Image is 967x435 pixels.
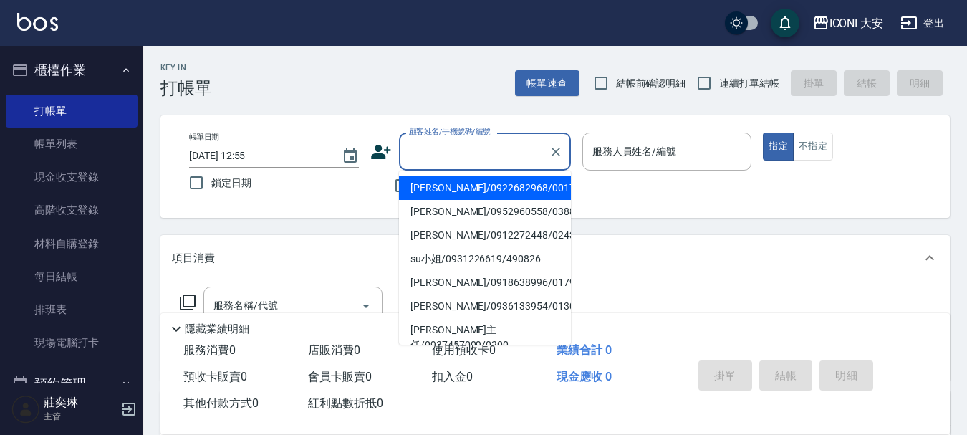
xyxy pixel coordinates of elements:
button: 櫃檯作業 [6,52,138,89]
button: 登出 [895,10,950,37]
a: 現金收支登錄 [6,161,138,193]
label: 顧客姓名/手機號碼/編號 [409,126,491,137]
button: Open [355,295,377,317]
a: 排班表 [6,293,138,326]
button: Clear [546,142,566,162]
input: YYYY/MM/DD hh:mm [189,144,327,168]
span: 業績合計 0 [557,343,612,357]
button: Choose date, selected date is 2025-09-12 [333,139,367,173]
li: [PERSON_NAME]/0922682968/0017 [399,176,571,200]
span: 預收卡販賣 0 [183,370,247,383]
li: su小姐/0931226619/490826 [399,247,571,271]
span: 店販消費 0 [308,343,360,357]
li: [PERSON_NAME]/0918638996/0179 [399,271,571,295]
img: Person [11,395,40,424]
li: [PERSON_NAME]/0912272448/0243 [399,224,571,247]
span: 服務消費 0 [183,343,236,357]
a: 材料自購登錄 [6,227,138,260]
button: 預約管理 [6,365,138,403]
span: 鎖定日期 [211,176,251,191]
a: 每日結帳 [6,260,138,293]
button: 指定 [763,133,794,161]
a: 高階收支登錄 [6,193,138,226]
span: 其他付款方式 0 [183,396,259,410]
p: 隱藏業績明細 [185,322,249,337]
li: [PERSON_NAME]主任/0937457009/0200 [399,318,571,357]
p: 項目消費 [172,251,215,266]
button: 不指定 [793,133,833,161]
li: [PERSON_NAME]/0952960558/0388 [399,200,571,224]
span: 使用預收卡 0 [432,343,496,357]
button: save [771,9,799,37]
span: 紅利點數折抵 0 [308,396,383,410]
a: 打帳單 [6,95,138,128]
a: 現場電腦打卡 [6,326,138,359]
button: ICONI 大安 [807,9,890,38]
span: 會員卡販賣 0 [308,370,372,383]
h2: Key In [160,63,212,72]
p: 主管 [44,410,117,423]
span: 連續打單結帳 [719,76,779,91]
h3: 打帳單 [160,78,212,98]
li: [PERSON_NAME]/0936133954/0130 [399,295,571,318]
img: Logo [17,13,58,31]
div: 項目消費 [160,235,950,281]
label: 帳單日期 [189,132,219,143]
span: 扣入金 0 [432,370,473,383]
div: ICONI 大安 [829,14,884,32]
a: 帳單列表 [6,128,138,161]
span: 現金應收 0 [557,370,612,383]
button: 帳單速查 [515,70,579,97]
span: 結帳前確認明細 [616,76,686,91]
h5: 莊奕琳 [44,396,117,410]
